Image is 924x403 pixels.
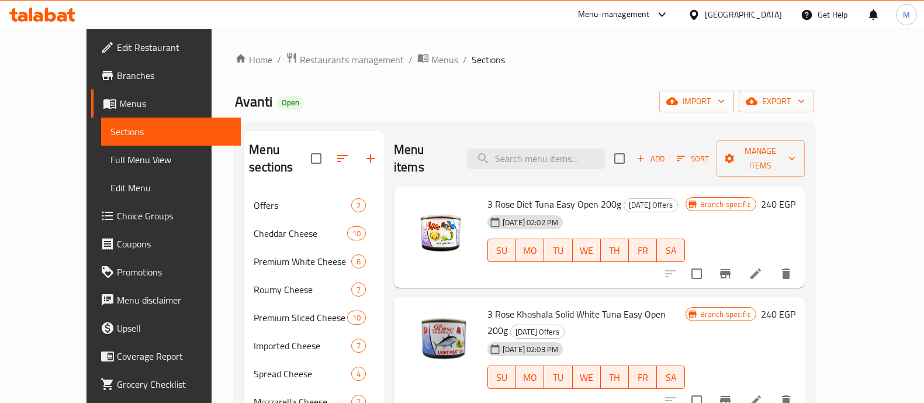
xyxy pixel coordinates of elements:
a: Restaurants management [286,52,404,67]
span: Add item [632,150,669,168]
button: SU [487,366,516,389]
a: Edit Restaurant [91,33,241,61]
a: Menus [91,89,241,118]
a: Menus [417,52,458,67]
span: export [748,94,805,109]
li: / [463,53,467,67]
span: Branches [117,68,231,82]
span: Edit Restaurant [117,40,231,54]
span: Sort sections [328,144,357,173]
span: Select section [607,146,632,171]
div: Offers2 [244,191,385,219]
a: Choice Groups [91,202,241,230]
div: items [347,226,366,240]
span: Add [635,152,666,166]
span: Select all sections [304,146,328,171]
button: SA [657,239,685,262]
span: Upsell [117,321,231,335]
span: Coverage Report [117,349,231,363]
span: Sections [110,125,231,139]
button: MO [516,239,544,262]
span: SA [662,242,680,259]
a: Home [235,53,272,67]
span: TU [549,242,567,259]
a: Edit menu item [749,267,763,281]
span: MO [521,242,539,259]
span: 10 [348,312,365,323]
span: Roumy Cheese [254,283,351,297]
span: Imported Cheese [254,339,351,353]
span: MO [521,369,539,386]
span: Choice Groups [117,209,231,223]
span: [DATE] 02:03 PM [498,344,563,355]
h2: Menu items [394,141,453,176]
span: M [903,8,910,21]
div: Open [277,96,304,110]
span: Sections [472,53,505,67]
button: TH [601,239,629,262]
nav: breadcrumb [235,52,814,67]
button: SU [487,239,516,262]
span: TH [605,242,624,259]
span: WE [577,242,596,259]
span: Premium Sliced Cheese [254,311,347,325]
span: 3 Rose Khoshala Solid White Tuna Easy Open 200g [487,305,666,339]
span: 3 Rose Diet Tuna Easy Open 200g [487,195,621,213]
button: Branch-specific-item [711,260,739,288]
span: FR [634,369,652,386]
button: export [739,91,814,112]
span: Manage items [726,144,795,173]
div: items [347,311,366,325]
span: Select to update [684,261,709,286]
a: Branches [91,61,241,89]
span: Sort [677,152,709,166]
span: Offers [254,198,351,212]
h6: 240 EGP [761,196,795,212]
span: Cheddar Cheese [254,226,347,240]
h6: 240 EGP [761,306,795,322]
div: items [351,367,366,381]
span: 4 [352,368,365,380]
span: [DATE] Offers [511,325,564,339]
a: Coupons [91,230,241,258]
div: Premium White Cheese6 [244,247,385,275]
div: Menu-management [578,8,650,22]
a: Menu disclaimer [91,286,241,314]
div: Cheddar Cheese10 [244,219,385,247]
button: FR [629,239,657,262]
button: import [659,91,734,112]
span: 6 [352,256,365,267]
div: Premium Sliced Cheese10 [244,304,385,332]
button: MO [516,366,544,389]
button: TU [544,239,572,262]
span: Full Menu View [110,153,231,167]
div: items [351,339,366,353]
li: / [409,53,413,67]
div: items [351,198,366,212]
span: Premium White Cheese [254,254,351,268]
span: Grocery Checklist [117,377,231,391]
span: Sort items [669,150,717,168]
span: [DATE] Offers [624,198,677,212]
span: Promotions [117,265,231,279]
input: search [467,149,605,169]
span: Avanti [235,88,272,115]
div: Spread Cheese4 [244,360,385,388]
span: Branch specific [695,199,756,210]
div: Easter Offers [510,325,565,339]
span: 2 [352,284,365,295]
span: Menus [119,97,231,111]
span: SU [493,369,511,386]
span: SA [662,369,680,386]
a: Coverage Report [91,342,241,370]
span: 10 [348,228,365,239]
span: Edit Menu [110,181,231,195]
span: FR [634,242,652,259]
div: Imported Cheese7 [244,332,385,360]
button: WE [573,239,601,262]
span: 7 [352,340,365,352]
button: TU [544,366,572,389]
